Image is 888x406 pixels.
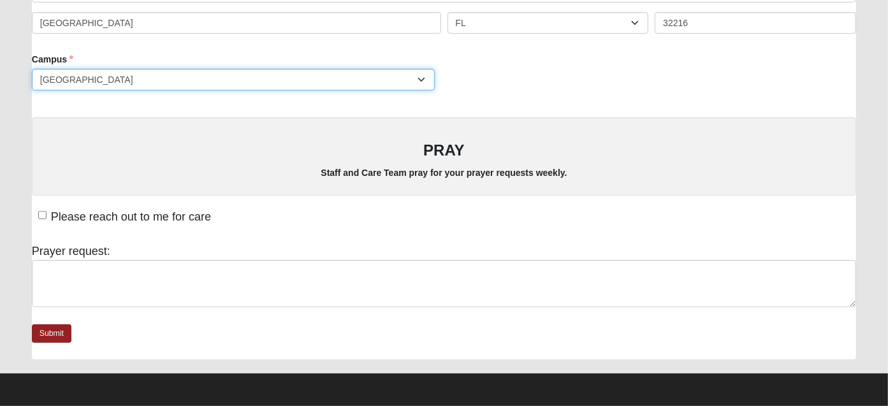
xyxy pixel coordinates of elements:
[32,12,441,34] input: City
[32,324,71,343] a: Submit
[51,210,211,223] span: Please reach out to me for care
[655,12,856,34] input: Zip
[32,53,73,66] label: Campus
[45,168,843,178] h5: Staff and Care Team pray for your prayer requests weekly.
[45,141,843,160] h3: PRAY
[38,211,47,219] input: Please reach out to me for care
